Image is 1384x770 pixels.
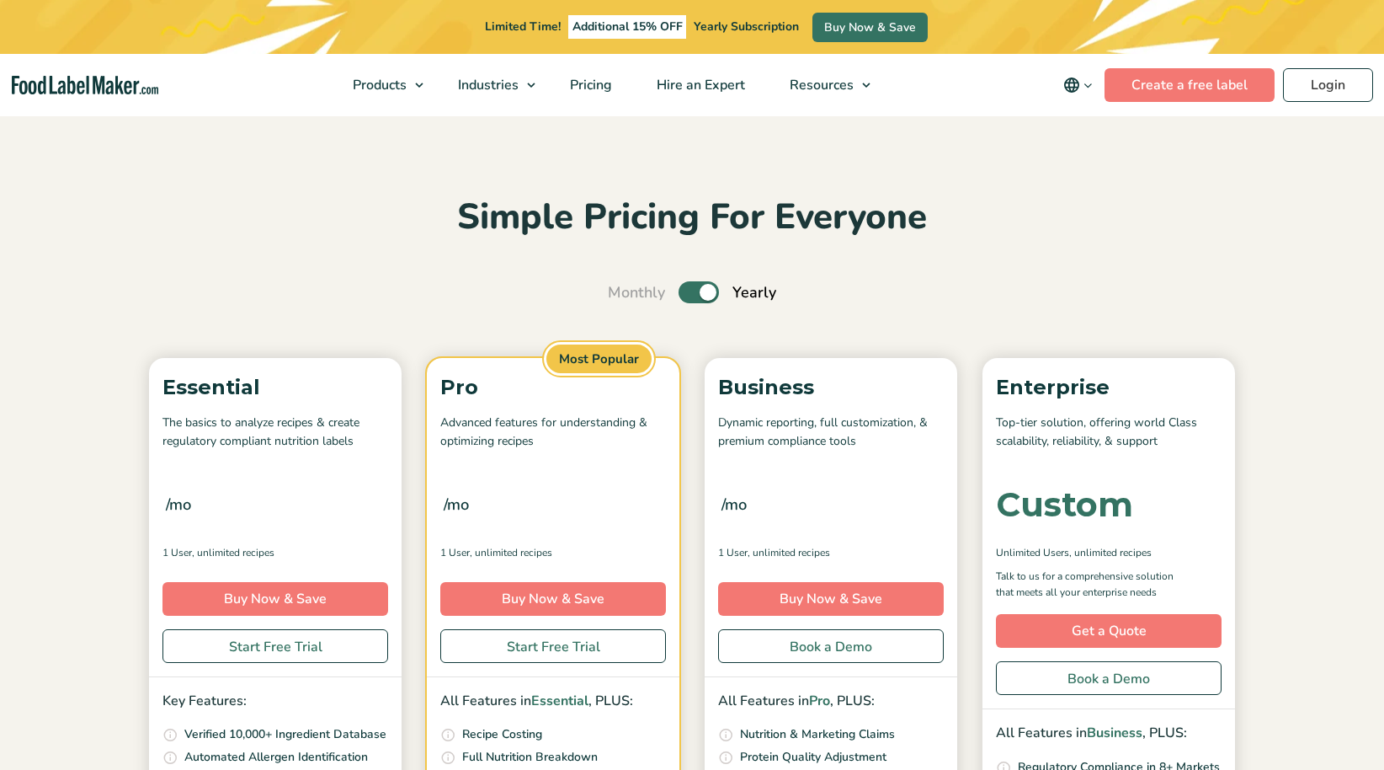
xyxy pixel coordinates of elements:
[462,725,542,744] p: Recipe Costing
[785,76,855,94] span: Resources
[162,372,388,404] p: Essential
[462,748,598,767] p: Full Nutrition Breakdown
[331,54,432,116] a: Products
[635,54,764,116] a: Hire an Expert
[718,691,944,713] p: All Features in , PLUS:
[812,13,928,42] a: Buy Now & Save
[996,661,1222,695] a: Book a Demo
[996,372,1222,404] p: Enterprise
[1283,68,1373,102] a: Login
[1105,68,1275,102] a: Create a free label
[470,545,552,560] span: , Unlimited Recipes
[568,15,687,39] span: Additional 15% OFF
[548,54,631,116] a: Pricing
[162,582,388,616] a: Buy Now & Save
[718,414,944,452] p: Dynamic reporting, full customization, & premium compliance tools
[996,488,1133,521] div: Custom
[444,493,469,516] span: /mo
[436,54,544,116] a: Industries
[740,725,895,744] p: Nutrition & Marketing Claims
[1087,724,1142,742] span: Business
[565,76,614,94] span: Pricing
[718,582,944,616] a: Buy Now & Save
[996,545,1069,560] span: Unlimited Users
[718,629,944,663] a: Book a Demo
[748,545,830,560] span: , Unlimited Recipes
[453,76,520,94] span: Industries
[166,493,191,516] span: /mo
[440,691,666,713] p: All Features in , PLUS:
[768,54,879,116] a: Resources
[162,414,388,452] p: The basics to analyze recipes & create regulatory compliant nutrition labels
[192,545,274,560] span: , Unlimited Recipes
[440,545,470,560] span: 1 User
[996,614,1222,648] a: Get a Quote
[1069,545,1152,560] span: , Unlimited Recipes
[718,372,944,404] p: Business
[652,76,747,94] span: Hire an Expert
[440,629,666,663] a: Start Free Trial
[162,691,388,713] p: Key Features:
[740,748,886,767] p: Protein Quality Adjustment
[996,414,1222,452] p: Top-tier solution, offering world Class scalability, reliability, & support
[348,76,408,94] span: Products
[694,19,799,35] span: Yearly Subscription
[440,414,666,452] p: Advanced features for understanding & optimizing recipes
[718,545,748,560] span: 1 User
[996,569,1190,601] p: Talk to us for a comprehensive solution that meets all your enterprise needs
[679,281,719,303] label: Toggle
[732,281,776,304] span: Yearly
[184,748,368,767] p: Automated Allergen Identification
[544,342,654,377] span: Most Popular
[608,281,665,304] span: Monthly
[141,195,1243,241] h2: Simple Pricing For Everyone
[485,19,561,35] span: Limited Time!
[531,692,588,710] span: Essential
[162,629,388,663] a: Start Free Trial
[162,545,192,560] span: 1 User
[440,372,666,404] p: Pro
[996,723,1222,745] p: All Features in , PLUS:
[184,725,386,744] p: Verified 10,000+ Ingredient Database
[721,493,747,516] span: /mo
[440,582,666,616] a: Buy Now & Save
[809,692,830,710] span: Pro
